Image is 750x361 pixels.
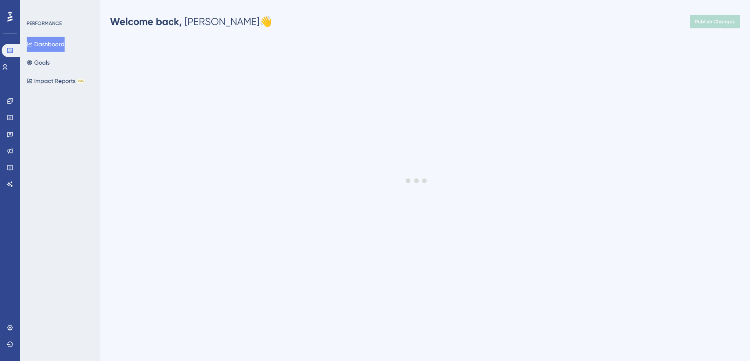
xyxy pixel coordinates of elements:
span: Welcome back, [110,15,182,28]
div: PERFORMANCE [27,20,62,27]
button: Impact ReportsBETA [27,73,85,88]
button: Goals [27,55,50,70]
button: Publish Changes [690,15,740,28]
button: Dashboard [27,37,65,52]
span: Publish Changes [695,18,735,25]
div: [PERSON_NAME] 👋 [110,15,272,28]
div: BETA [77,79,85,83]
